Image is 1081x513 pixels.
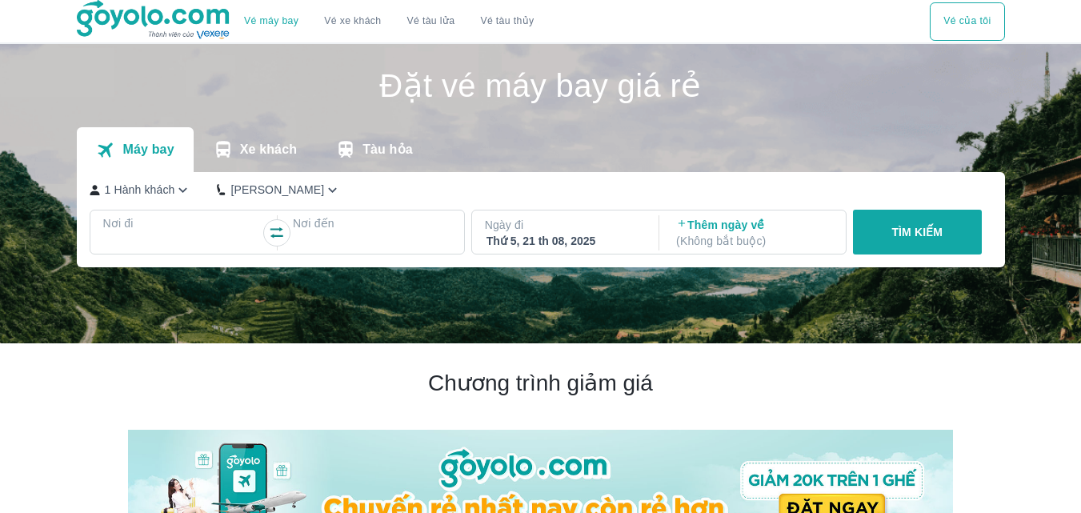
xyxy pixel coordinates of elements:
[244,15,298,27] a: Vé máy bay
[122,142,174,158] p: Máy bay
[77,70,1005,102] h1: Đặt vé máy bay giá rẻ
[105,182,175,198] p: 1 Hành khách
[293,215,451,231] p: Nơi đến
[486,233,642,249] div: Thứ 5, 21 th 08, 2025
[231,2,547,41] div: choose transportation mode
[324,15,381,27] a: Vé xe khách
[676,233,831,249] p: ( Không bắt buộc )
[930,2,1004,41] div: choose transportation mode
[90,182,192,198] button: 1 Hành khách
[362,142,413,158] p: Tàu hỏa
[103,215,262,231] p: Nơi đi
[240,142,297,158] p: Xe khách
[930,2,1004,41] button: Vé của tôi
[676,217,831,249] p: Thêm ngày về
[77,127,432,172] div: transportation tabs
[230,182,324,198] p: [PERSON_NAME]
[128,369,953,398] h2: Chương trình giảm giá
[217,182,341,198] button: [PERSON_NAME]
[394,2,468,41] a: Vé tàu lửa
[467,2,547,41] button: Vé tàu thủy
[485,217,643,233] p: Ngày đi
